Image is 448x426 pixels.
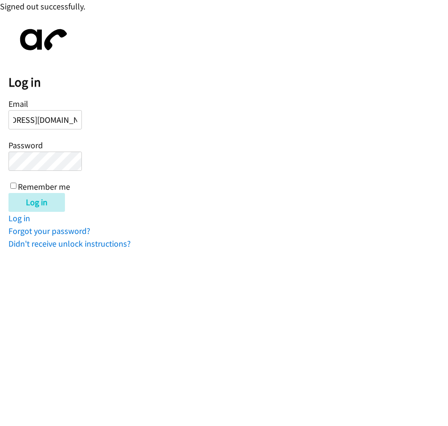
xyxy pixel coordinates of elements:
a: Log in [8,213,30,224]
input: Log in [8,193,65,212]
img: aphone-8a226864a2ddd6a5e75d1ebefc011f4aa8f32683c2d82f3fb0802fe031f96514.svg [8,21,74,58]
label: Password [8,140,43,151]
a: Forgot your password? [8,225,90,236]
a: Didn't receive unlock instructions? [8,238,131,249]
label: Remember me [18,181,70,192]
label: Email [8,98,28,109]
h2: Log in [8,74,448,90]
